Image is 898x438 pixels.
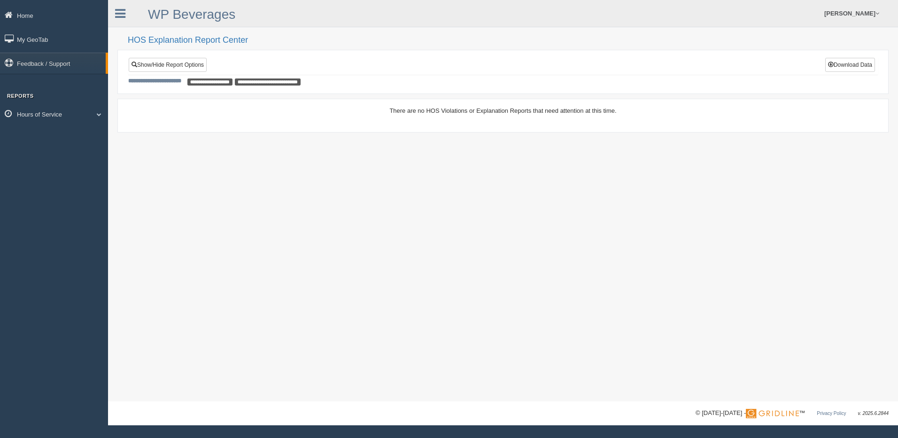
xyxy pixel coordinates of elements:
a: WP Beverages [148,7,235,22]
div: There are no HOS Violations or Explanation Reports that need attention at this time. [128,106,878,115]
button: Download Data [825,58,875,72]
span: v. 2025.6.2844 [858,411,889,416]
a: Show/Hide Report Options [129,58,207,72]
a: Privacy Policy [817,411,846,416]
h2: HOS Explanation Report Center [128,36,889,45]
img: Gridline [746,409,799,418]
div: © [DATE]-[DATE] - ™ [696,408,889,418]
